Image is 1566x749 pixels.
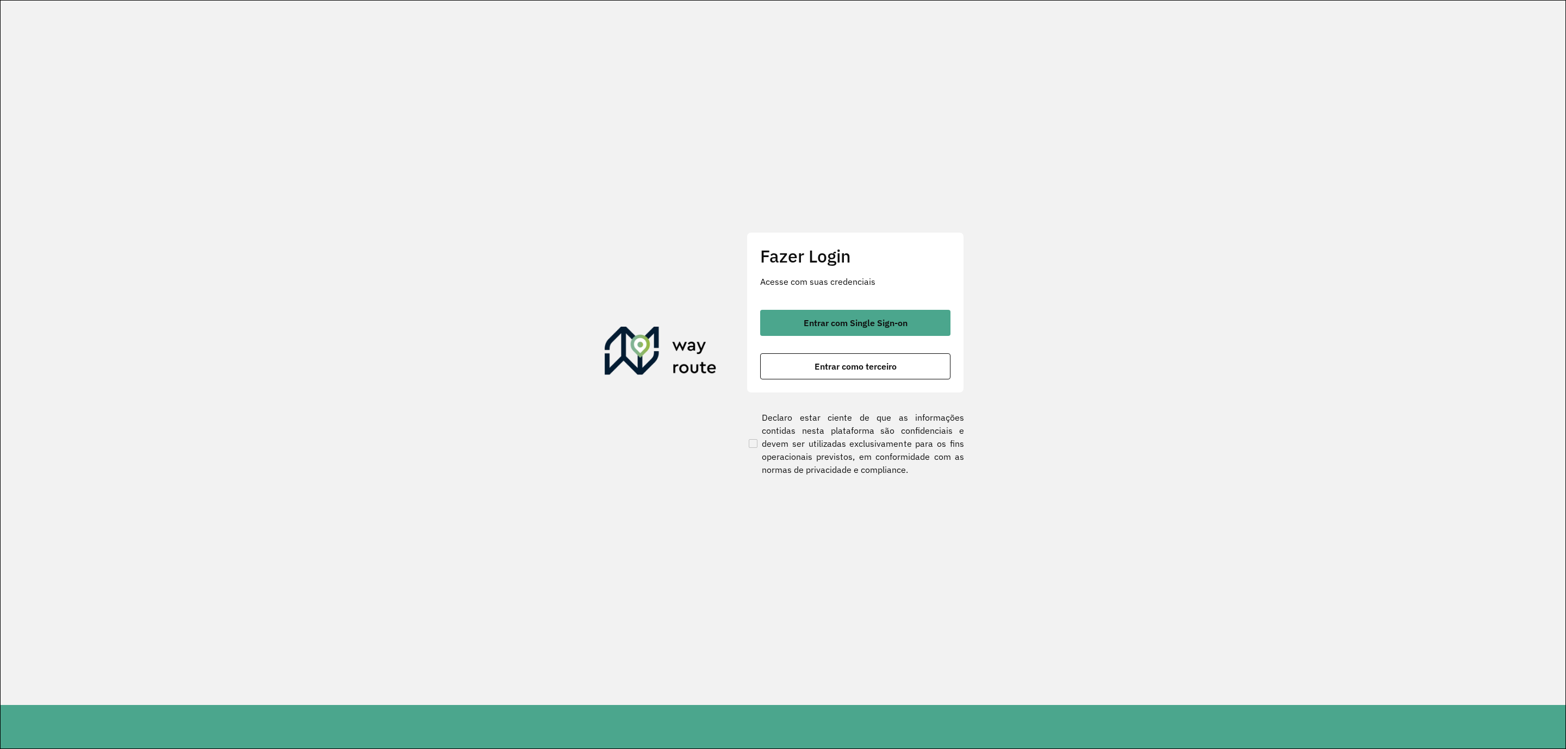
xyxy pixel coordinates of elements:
button: button [760,353,950,379]
h2: Fazer Login [760,246,950,266]
label: Declaro estar ciente de que as informações contidas nesta plataforma são confidenciais e devem se... [747,411,964,476]
span: Entrar com Single Sign-on [804,319,908,327]
span: Entrar como terceiro [815,362,897,371]
p: Acesse com suas credenciais [760,275,950,288]
img: Roteirizador AmbevTech [605,327,717,379]
button: button [760,310,950,336]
